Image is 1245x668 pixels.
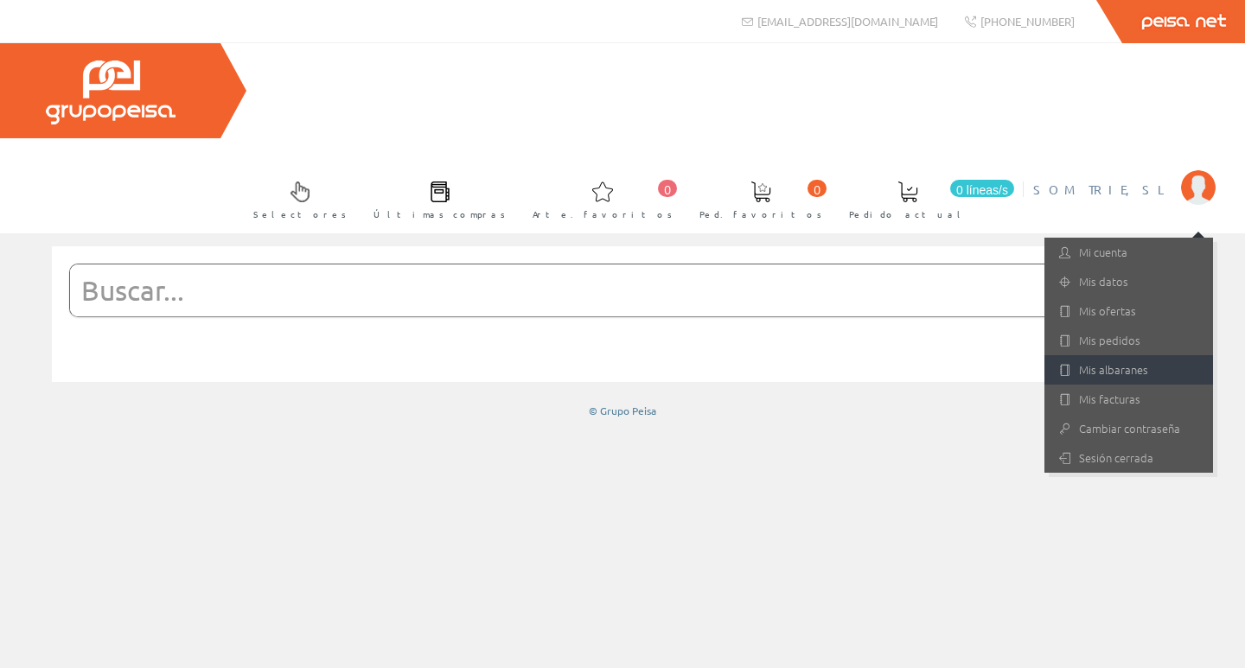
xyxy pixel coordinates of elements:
a: Mis facturas [1044,385,1213,414]
font: SOM TRIE, SL [1033,181,1172,197]
a: Mi cuenta [1044,238,1213,267]
a: Selectores [236,167,355,230]
a: Mis ofertas [1044,296,1213,326]
a: SOM TRIE, SL [1033,167,1216,183]
font: Selectores [253,207,347,220]
font: Pedido actual [849,207,967,220]
font: Últimas compras [373,207,506,220]
img: Grupo Peisa [46,60,176,124]
font: Mi cuenta [1079,244,1127,260]
font: 0 [664,183,671,197]
font: Mis facturas [1079,391,1140,407]
a: Mis pedidos [1044,326,1213,355]
font: 0 líneas/s [956,183,1008,197]
input: Buscar... [70,264,1133,316]
font: Arte. favoritos [533,207,673,220]
a: Cambiar contraseña [1044,414,1213,443]
font: Mis ofertas [1079,302,1136,319]
a: Mis datos [1044,267,1213,296]
a: Sesión cerrada [1044,443,1213,473]
font: Ped. favoritos [699,207,822,220]
a: Últimas compras [356,167,514,230]
font: Mis datos [1079,273,1128,289]
font: Sesión cerrada [1079,449,1153,466]
font: Mis albaranes [1079,361,1148,378]
font: © Grupo Peisa [589,404,656,417]
font: Cambiar contraseña [1079,420,1180,436]
font: [PHONE_NUMBER] [980,14,1075,29]
a: Mis albaranes [1044,355,1213,385]
font: 0 [814,183,820,197]
font: [EMAIL_ADDRESS][DOMAIN_NAME] [757,14,938,29]
font: Mis pedidos [1079,332,1140,348]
